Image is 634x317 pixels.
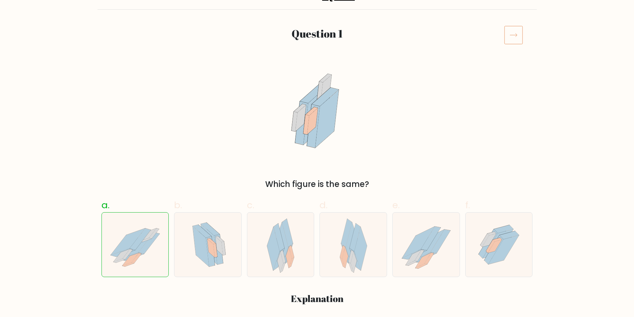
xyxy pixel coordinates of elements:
span: a. [102,199,109,212]
span: d. [319,199,327,212]
h3: Explanation [106,293,529,304]
h2: Question 1 [138,27,496,40]
span: e. [392,199,400,212]
span: c. [247,199,254,212]
span: b. [174,199,182,212]
span: f. [465,199,470,212]
div: Which figure is the same? [106,178,529,190]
